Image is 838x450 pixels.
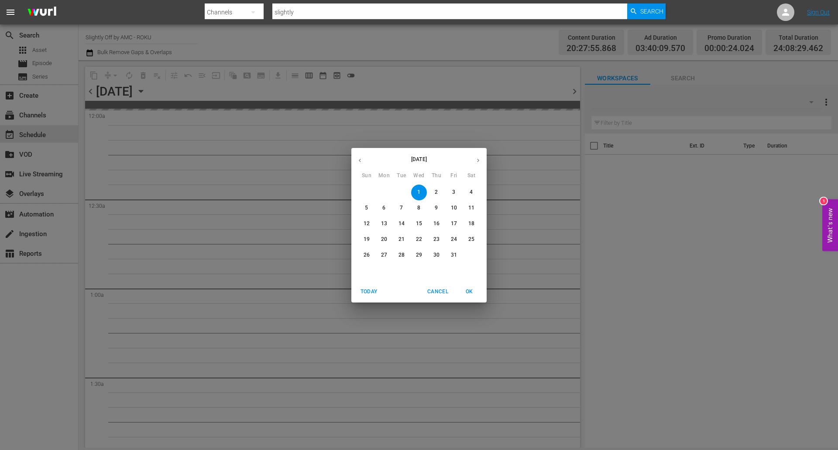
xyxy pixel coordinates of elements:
div: 1 [820,197,827,204]
span: Sat [464,172,479,180]
a: Sign Out [807,9,830,16]
p: 1 [417,189,420,196]
p: 21 [398,236,405,243]
button: 2 [429,185,444,200]
p: 11 [468,204,474,212]
p: 12 [364,220,370,227]
button: 21 [394,232,409,247]
p: 4 [470,189,473,196]
p: 6 [382,204,385,212]
p: 3 [452,189,455,196]
button: 15 [411,216,427,232]
button: 24 [446,232,462,247]
button: 25 [464,232,479,247]
p: 2 [435,189,438,196]
p: 30 [433,251,440,259]
p: 27 [381,251,387,259]
button: 13 [376,216,392,232]
button: 19 [359,232,374,247]
button: 1 [411,185,427,200]
button: Cancel [424,285,452,299]
span: Tue [394,172,409,180]
button: 26 [359,247,374,263]
p: [DATE] [368,155,470,163]
span: Wed [411,172,427,180]
button: 31 [446,247,462,263]
p: 15 [416,220,422,227]
button: 18 [464,216,479,232]
button: 6 [376,200,392,216]
p: 16 [433,220,440,227]
button: 23 [429,232,444,247]
button: 28 [394,247,409,263]
span: menu [5,7,16,17]
p: 19 [364,236,370,243]
p: 17 [451,220,457,227]
button: 12 [359,216,374,232]
span: Search [640,3,663,19]
p: 5 [365,204,368,212]
span: Fri [446,172,462,180]
p: 8 [417,204,420,212]
p: 14 [398,220,405,227]
p: 25 [468,236,474,243]
button: 16 [429,216,444,232]
button: 27 [376,247,392,263]
button: 9 [429,200,444,216]
p: 13 [381,220,387,227]
button: OK [455,285,483,299]
span: Cancel [427,287,448,296]
p: 18 [468,220,474,227]
span: Today [358,287,379,296]
button: 4 [464,185,479,200]
span: OK [459,287,480,296]
button: Today [355,285,383,299]
button: 14 [394,216,409,232]
p: 24 [451,236,457,243]
p: 31 [451,251,457,259]
span: Thu [429,172,444,180]
button: 10 [446,200,462,216]
p: 29 [416,251,422,259]
button: Open Feedback Widget [822,199,838,251]
p: 28 [398,251,405,259]
p: 26 [364,251,370,259]
p: 22 [416,236,422,243]
p: 7 [400,204,403,212]
button: 17 [446,216,462,232]
p: 10 [451,204,457,212]
button: 3 [446,185,462,200]
button: 5 [359,200,374,216]
img: ans4CAIJ8jUAAAAAAAAAAAAAAAAAAAAAAAAgQb4GAAAAAAAAAAAAAAAAAAAAAAAAJMjXAAAAAAAAAAAAAAAAAAAAAAAAgAT5G... [21,2,63,23]
button: 22 [411,232,427,247]
button: 7 [394,200,409,216]
button: 11 [464,200,479,216]
p: 20 [381,236,387,243]
p: 9 [435,204,438,212]
p: 23 [433,236,440,243]
button: 30 [429,247,444,263]
button: 29 [411,247,427,263]
span: Mon [376,172,392,180]
button: 20 [376,232,392,247]
span: Sun [359,172,374,180]
button: 8 [411,200,427,216]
